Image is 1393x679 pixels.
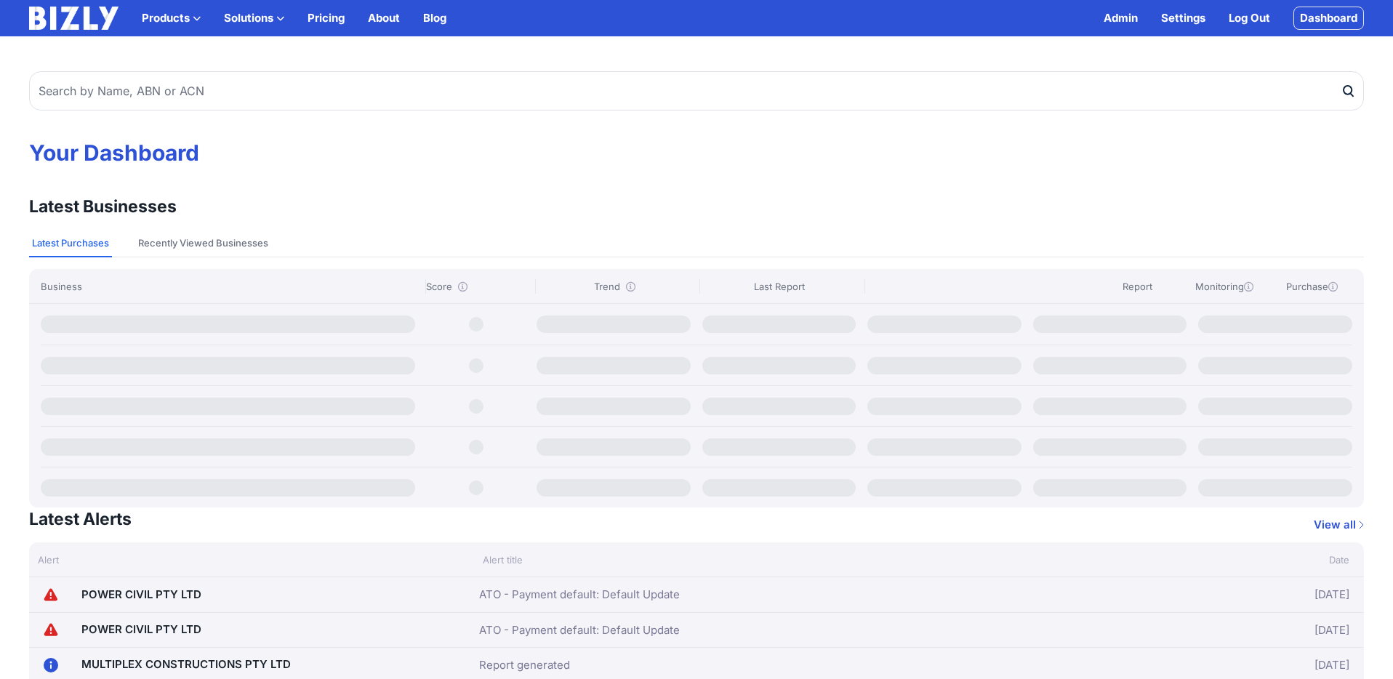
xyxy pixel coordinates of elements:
a: POWER CIVIL PTY LTD [81,587,201,601]
a: Pricing [308,9,345,27]
div: Purchase [1271,279,1352,294]
a: POWER CIVIL PTY LTD [81,622,201,636]
a: Report generated [479,656,570,674]
div: Business [41,279,419,294]
button: Latest Purchases [29,230,112,257]
button: Solutions [224,9,284,27]
button: Products [142,9,201,27]
div: Alert title [474,553,1141,567]
h3: Latest Alerts [29,507,132,531]
div: Score [425,279,529,294]
div: Last Report [699,279,859,294]
a: About [368,9,400,27]
button: Recently Viewed Businesses [135,230,271,257]
div: Alert [29,553,474,567]
a: ATO - Payment default: Default Update [479,586,680,603]
div: Report [1096,279,1178,294]
nav: Tabs [29,230,1364,257]
div: [DATE] [1132,619,1349,641]
div: Date [1141,553,1364,567]
a: Blog [423,9,446,27]
a: MULTIPLEX CONSTRUCTIONS PTY LTD [81,657,291,671]
a: Log Out [1229,9,1270,27]
a: ATO - Payment default: Default Update [479,622,680,639]
input: Search by Name, ABN or ACN [29,71,1364,111]
a: Settings [1161,9,1205,27]
a: Dashboard [1293,7,1364,30]
h3: Latest Businesses [29,195,177,218]
div: [DATE] [1132,654,1349,676]
div: Monitoring [1184,279,1265,294]
a: View all [1314,516,1364,534]
a: Admin [1104,9,1138,27]
div: Trend [535,279,694,294]
div: [DATE] [1132,583,1349,606]
h1: Your Dashboard [29,140,1364,166]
